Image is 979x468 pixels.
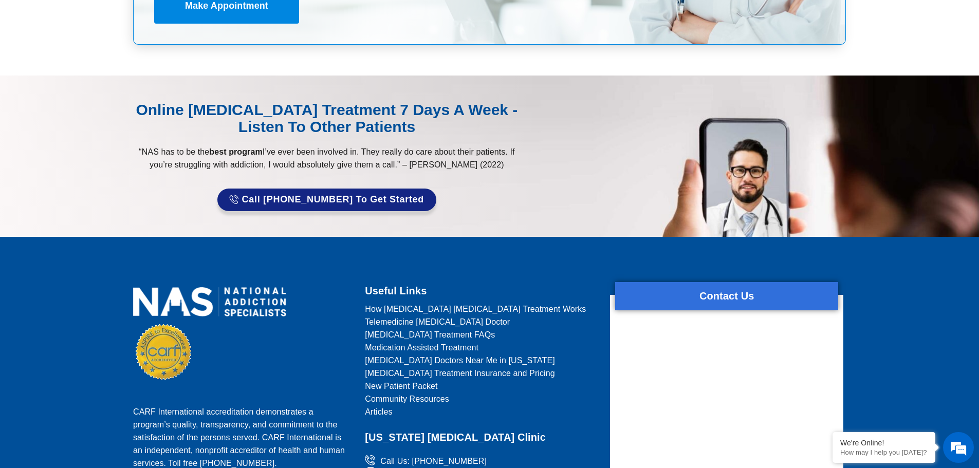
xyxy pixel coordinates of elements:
span: How [MEDICAL_DATA] [MEDICAL_DATA] Treatment Works [365,303,586,315]
a: [MEDICAL_DATA] Treatment Insurance and Pricing [365,367,597,380]
div: Minimize live chat window [169,5,193,30]
span: Telemedicine [MEDICAL_DATA] Doctor [365,315,510,328]
a: Articles [365,405,597,418]
a: Call [PHONE_NUMBER] to Get Started [217,189,436,211]
span: Call Us: [PHONE_NUMBER] [378,455,487,467]
span: Articles [365,405,392,418]
a: Community Resources [365,392,597,405]
h2: Useful Links [365,282,597,300]
img: CARF Seal [136,324,191,380]
a: Call Us: [PHONE_NUMBER] [365,455,597,467]
h2: [US_STATE] [MEDICAL_DATA] Clinic [365,428,597,446]
a: [MEDICAL_DATA] Treatment FAQs [365,328,597,341]
span: We're online! [60,129,142,233]
span: [MEDICAL_DATA] Treatment Insurance and Pricing [365,367,555,380]
span: [MEDICAL_DATA] Treatment FAQs [365,328,495,341]
div: We're Online! [840,439,928,447]
a: New Patient Packet [365,380,597,392]
p: How may I help you today? [840,448,928,456]
div: Online [MEDICAL_DATA] Treatment 7 Days A Week - Listen to Other Patients [128,101,526,135]
p: “NAS has to be the I’ve ever been involved in. They really do care about their patients. If you’r... [128,145,526,171]
a: How [MEDICAL_DATA] [MEDICAL_DATA] Treatment Works [365,303,597,315]
span: [MEDICAL_DATA] Doctors Near Me in [US_STATE] [365,354,555,367]
span: New Patient Packet [365,380,437,392]
h2: Contact Us [615,287,838,305]
div: Chat with us now [69,54,188,67]
a: Telemedicine [MEDICAL_DATA] Doctor [365,315,597,328]
img: national addiction specialists online suboxone doctors clinic for opioid addiction treatment [133,287,286,316]
div: Navigation go back [11,53,27,68]
span: Medication Assisted Treatment [365,341,478,354]
a: Medication Assisted Treatment [365,341,597,354]
strong: best program [209,147,262,156]
span: Call [PHONE_NUMBER] to Get Started [242,195,424,205]
a: [MEDICAL_DATA] Doctors Near Me in [US_STATE] [365,354,597,367]
span: Community Resources [365,392,449,405]
textarea: Type your message and hit 'Enter' [5,280,196,316]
